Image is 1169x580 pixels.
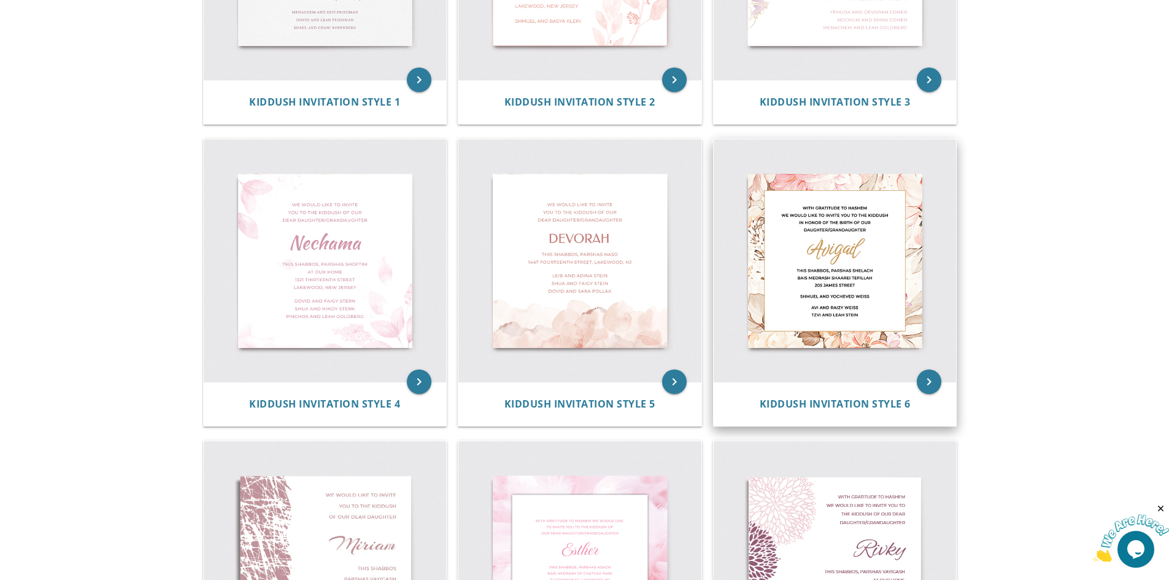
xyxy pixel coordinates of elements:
[1093,503,1169,562] iframe: chat widget
[249,398,400,410] a: Kiddush Invitation Style 4
[917,68,941,92] a: keyboard_arrow_right
[249,96,400,108] a: Kiddush Invitation Style 1
[407,68,431,92] a: keyboard_arrow_right
[714,139,957,382] img: Kiddush Invitation Style 6
[504,397,655,411] span: Kiddush Invitation Style 5
[760,95,911,109] span: Kiddush Invitation Style 3
[249,397,400,411] span: Kiddush Invitation Style 4
[249,95,400,109] span: Kiddush Invitation Style 1
[504,95,655,109] span: Kiddush Invitation Style 2
[458,139,701,382] img: Kiddush Invitation Style 5
[760,398,911,410] a: Kiddush Invitation Style 6
[407,369,431,394] a: keyboard_arrow_right
[760,96,911,108] a: Kiddush Invitation Style 3
[917,369,941,394] a: keyboard_arrow_right
[504,96,655,108] a: Kiddush Invitation Style 2
[760,397,911,411] span: Kiddush Invitation Style 6
[504,398,655,410] a: Kiddush Invitation Style 5
[662,369,687,394] a: keyboard_arrow_right
[662,68,687,92] a: keyboard_arrow_right
[204,139,447,382] img: Kiddush Invitation Style 4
